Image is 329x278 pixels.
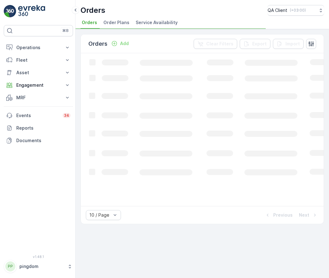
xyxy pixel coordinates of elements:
[16,82,60,88] p: Engagement
[4,41,73,54] button: Operations
[88,39,107,48] p: Orders
[298,211,319,219] button: Next
[18,5,45,18] img: logo_light-DOdMpM7g.png
[273,39,304,49] button: Import
[64,113,69,118] p: 34
[264,211,293,219] button: Previous
[81,5,105,15] p: Orders
[16,44,60,51] p: Operations
[273,212,293,218] p: Previous
[240,39,270,49] button: Export
[82,19,97,26] span: Orders
[268,7,287,13] p: QA Client
[4,134,73,147] a: Documents
[4,122,73,134] a: Reports
[4,109,73,122] a: Events34
[252,41,267,47] p: Export
[62,28,69,33] p: ⌘B
[136,19,178,26] span: Service Availability
[290,8,306,13] p: ( +03:00 )
[19,263,64,270] p: pingdom
[4,5,16,18] img: logo
[16,112,59,119] p: Events
[4,255,73,259] span: v 1.48.1
[103,19,129,26] span: Order Plans
[4,66,73,79] button: Asset
[109,40,131,47] button: Add
[16,95,60,101] p: MRF
[16,125,70,131] p: Reports
[16,137,70,144] p: Documents
[16,57,60,63] p: Fleet
[194,39,237,49] button: Clear Filters
[5,261,15,271] div: PP
[268,5,324,16] button: QA Client(+03:00)
[4,260,73,273] button: PPpingdom
[120,40,129,47] p: Add
[299,212,309,218] p: Next
[4,79,73,91] button: Engagement
[285,41,300,47] p: Import
[4,91,73,104] button: MRF
[16,69,60,76] p: Asset
[4,54,73,66] button: Fleet
[206,41,233,47] p: Clear Filters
